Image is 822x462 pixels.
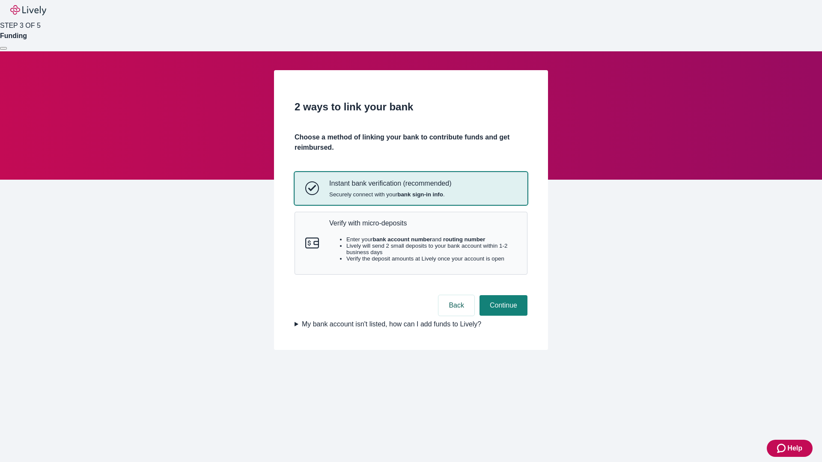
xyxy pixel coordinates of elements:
span: Securely connect with your . [329,191,451,198]
button: Zendesk support iconHelp [767,440,813,457]
button: Micro-depositsVerify with micro-depositsEnter yourbank account numberand routing numberLively wil... [295,212,527,275]
img: Lively [10,5,46,15]
button: Back [438,295,474,316]
h2: 2 ways to link your bank [295,99,527,115]
span: Help [787,443,802,453]
li: Verify the deposit amounts at Lively once your account is open [346,255,517,262]
strong: routing number [443,236,485,243]
svg: Zendesk support icon [777,443,787,453]
svg: Micro-deposits [305,236,319,250]
li: Enter your and [346,236,517,243]
summary: My bank account isn't listed, how can I add funds to Lively? [295,319,527,329]
button: Continue [479,295,527,316]
h4: Choose a method of linking your bank to contribute funds and get reimbursed. [295,132,527,153]
strong: bank sign-in info [397,191,443,198]
p: Verify with micro-deposits [329,219,517,227]
svg: Instant bank verification [305,181,319,195]
p: Instant bank verification (recommended) [329,179,451,187]
strong: bank account number [373,236,432,243]
button: Instant bank verificationInstant bank verification (recommended)Securely connect with yourbank si... [295,172,527,204]
li: Lively will send 2 small deposits to your bank account within 1-2 business days [346,243,517,255]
